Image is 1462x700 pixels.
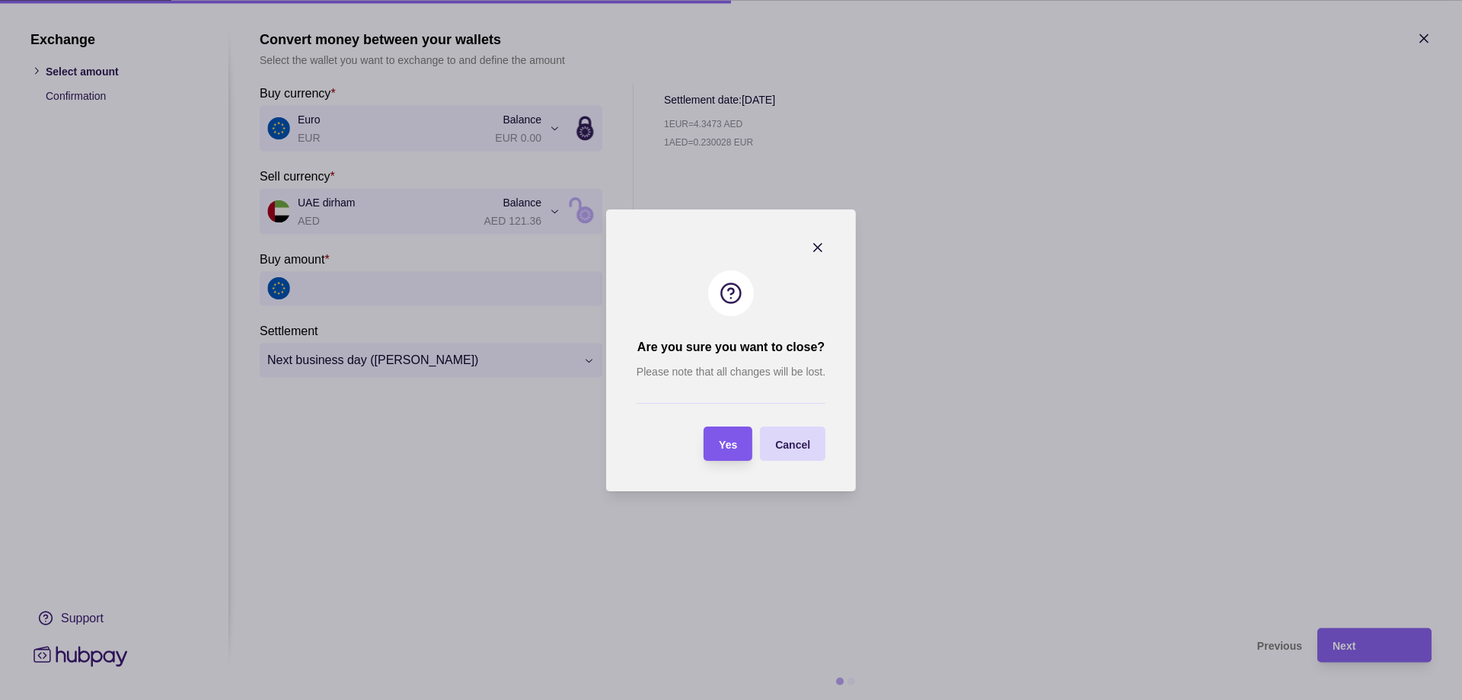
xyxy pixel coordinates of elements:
button: Cancel [760,427,825,461]
span: Cancel [775,438,810,450]
p: Please note that all changes will be lost. [637,363,825,380]
button: Yes [704,427,752,461]
span: Yes [719,438,737,450]
h2: Are you sure you want to close? [637,339,825,356]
